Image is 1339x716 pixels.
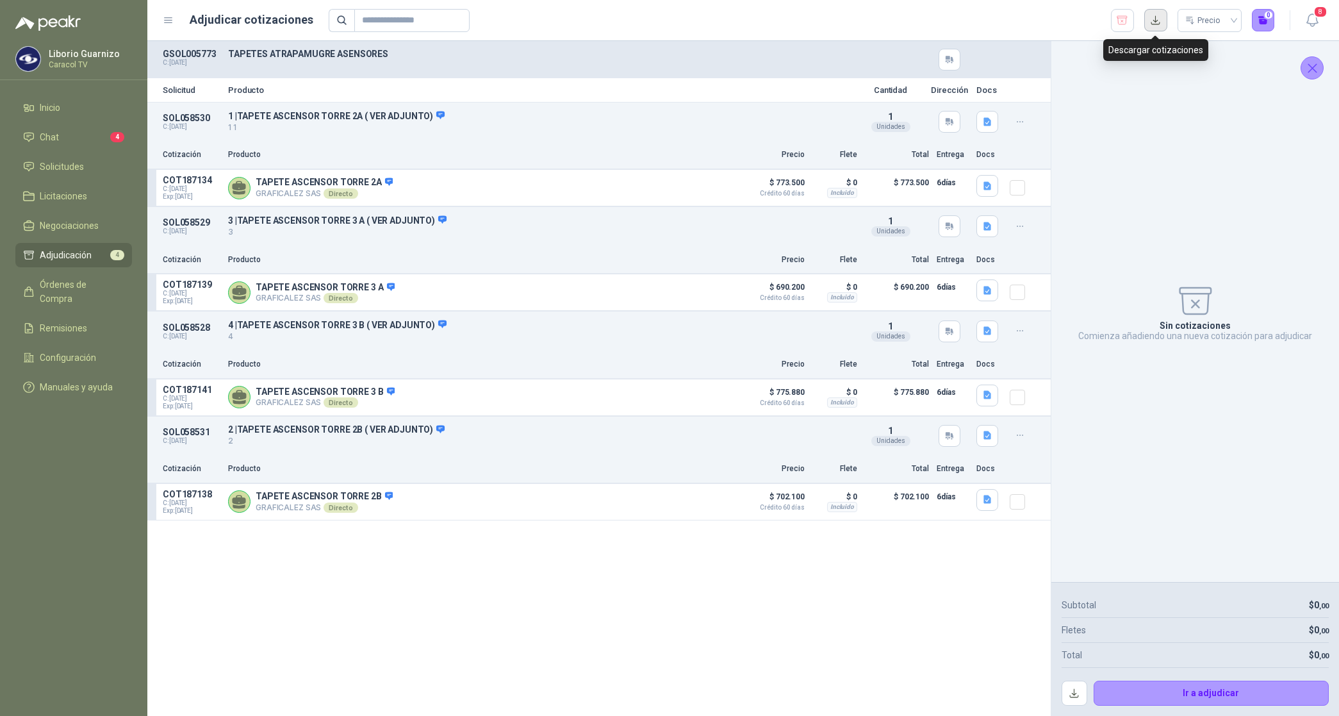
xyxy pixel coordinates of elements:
[163,113,220,123] p: SOL058530
[110,250,124,260] span: 4
[1314,600,1329,610] span: 0
[40,189,87,203] span: Licitaciones
[163,217,220,228] p: SOL058529
[937,358,969,370] p: Entrega
[228,226,851,238] p: 3
[15,213,132,238] a: Negociaciones
[741,358,805,370] p: Precio
[937,175,969,190] p: 6 días
[163,395,220,403] span: C: [DATE]
[976,149,1002,161] p: Docs
[1160,321,1231,331] p: Sin cotizaciones
[1062,623,1086,637] p: Fletes
[228,86,851,94] p: Producto
[812,254,857,266] p: Flete
[1062,598,1096,612] p: Subtotal
[163,358,220,370] p: Cotización
[163,123,220,131] p: C: [DATE]
[812,279,857,295] p: $ 0
[1309,598,1329,612] p: $
[827,188,857,198] div: Incluido
[228,122,851,134] p: 1 1
[937,279,969,295] p: 6 días
[1319,602,1329,610] span: ,00
[163,49,220,59] p: GSOL005773
[163,193,220,201] span: Exp: [DATE]
[40,321,87,335] span: Remisiones
[937,149,969,161] p: Entrega
[256,503,393,513] p: GRAFICALEZ SAS
[741,400,805,406] span: Crédito 60 días
[228,215,851,226] p: 3 | TAPETE ASCENSOR TORRE 3 A ( VER ADJUNTO)
[741,385,805,406] p: $ 775.880
[937,385,969,400] p: 6 días
[15,316,132,340] a: Remisiones
[871,436,910,446] div: Unidades
[15,272,132,311] a: Órdenes de Compra
[1062,648,1082,662] p: Total
[741,504,805,511] span: Crédito 60 días
[163,86,220,94] p: Solicitud
[937,463,969,475] p: Entrega
[163,507,220,515] span: Exp: [DATE]
[228,319,851,331] p: 4 | TAPETE ASCENSOR TORRE 3 B ( VER ADJUNTO)
[930,86,969,94] p: Dirección
[888,216,893,226] span: 1
[888,321,893,331] span: 1
[163,185,220,193] span: C: [DATE]
[1309,648,1329,662] p: $
[812,385,857,400] p: $ 0
[256,491,393,503] p: TAPETE ASCENSOR TORRE 2B
[1309,623,1329,637] p: $
[163,427,220,437] p: SOL058531
[228,358,733,370] p: Producto
[741,279,805,301] p: $ 690.200
[871,122,910,132] div: Unidades
[976,463,1002,475] p: Docs
[865,175,929,201] p: $ 773.500
[228,331,851,343] p: 4
[40,351,96,365] span: Configuración
[49,49,129,58] p: Liborio Guarnizo
[163,403,220,410] span: Exp: [DATE]
[741,463,805,475] p: Precio
[871,226,910,237] div: Unidades
[741,254,805,266] p: Precio
[163,499,220,507] span: C: [DATE]
[865,463,929,475] p: Total
[15,243,132,267] a: Adjudicación4
[741,175,805,197] p: $ 773.500
[324,503,357,513] div: Directo
[256,188,393,199] p: GRAFICALEZ SAS
[40,248,92,262] span: Adjudicación
[15,346,132,370] a: Configuración
[827,292,857,303] div: Incluido
[163,228,220,235] p: C: [DATE]
[40,380,113,394] span: Manuales y ayuda
[888,112,893,122] span: 1
[741,190,805,197] span: Crédito 60 días
[163,333,220,340] p: C: [DATE]
[228,435,851,447] p: 2
[228,49,851,59] p: TAPETES ATRAPAMUGRE ASENSORES
[865,385,929,410] p: $ 775.880
[1314,625,1329,635] span: 0
[812,175,857,190] p: $ 0
[1301,9,1324,32] button: 8
[163,59,220,67] p: C: [DATE]
[15,184,132,208] a: Licitaciones
[163,322,220,333] p: SOL058528
[324,397,357,408] div: Directo
[865,358,929,370] p: Total
[1319,652,1329,660] span: ,00
[15,96,132,120] a: Inicio
[40,101,60,115] span: Inicio
[228,110,851,122] p: 1 | TAPETE ASCENSOR TORRE 2A ( VER ADJUNTO)
[1252,9,1275,32] button: 0
[40,278,120,306] span: Órdenes de Compra
[15,375,132,399] a: Manuales y ayuda
[976,86,1002,94] p: Docs
[827,397,857,408] div: Incluido
[163,437,220,445] p: C: [DATE]
[163,385,220,395] p: COT187141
